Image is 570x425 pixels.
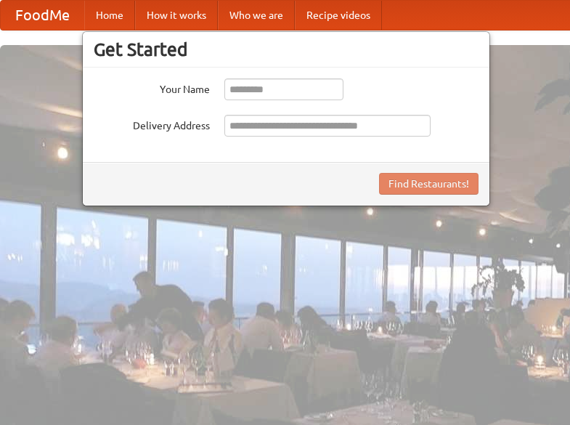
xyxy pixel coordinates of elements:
[1,1,84,30] a: FoodMe
[84,1,135,30] a: Home
[295,1,382,30] a: Recipe videos
[94,78,210,97] label: Your Name
[94,115,210,133] label: Delivery Address
[135,1,218,30] a: How it works
[379,173,479,195] button: Find Restaurants!
[94,39,479,60] h3: Get Started
[218,1,295,30] a: Who we are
